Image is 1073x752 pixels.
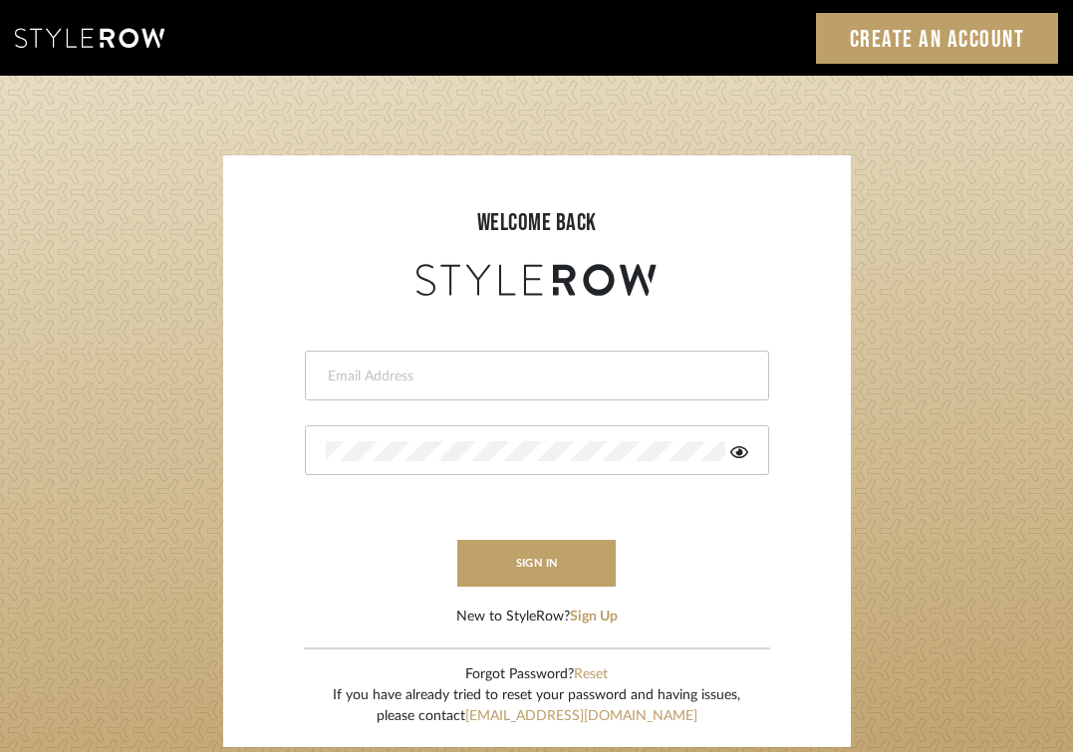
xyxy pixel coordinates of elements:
[574,664,608,685] button: Reset
[816,13,1059,64] a: Create an Account
[326,367,743,386] input: Email Address
[465,709,697,723] a: [EMAIL_ADDRESS][DOMAIN_NAME]
[457,540,617,587] button: sign in
[333,664,740,685] div: Forgot Password?
[570,607,618,627] button: Sign Up
[333,685,740,727] div: If you have already tried to reset your password and having issues, please contact
[243,205,831,241] div: welcome back
[456,607,618,627] div: New to StyleRow?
